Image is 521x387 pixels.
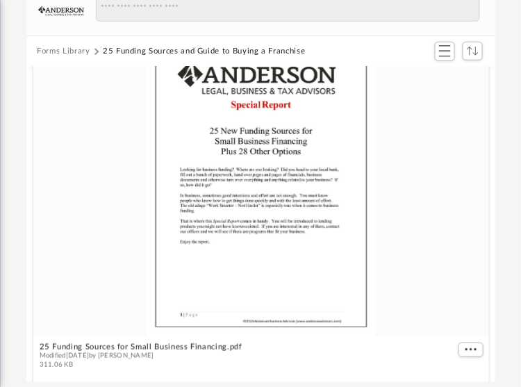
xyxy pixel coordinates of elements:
[39,361,242,370] span: 311.06 KB
[435,42,456,61] button: Switch to List View
[463,42,483,60] button: Sort
[26,67,496,383] div: grid
[37,45,90,58] button: Forms Library
[103,45,306,58] button: 25 Funding Sources and Guide to Buying a Franchise
[39,352,242,361] span: Modified [DATE] by [PERSON_NAME]
[39,342,242,351] button: 25 Funding Sources for Small Business Financing.pdf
